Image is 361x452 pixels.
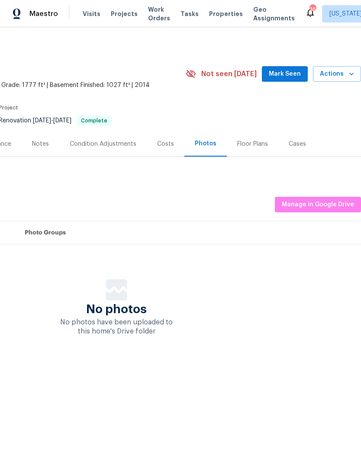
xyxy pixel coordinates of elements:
span: Projects [111,10,138,18]
div: Cases [289,140,306,148]
button: Manage in Google Drive [275,197,361,213]
div: Costs [157,140,174,148]
span: Visits [83,10,100,18]
span: No photos [86,305,147,314]
span: Geo Assignments [253,5,295,22]
span: Complete [77,118,111,123]
span: Properties [209,10,243,18]
span: Work Orders [148,5,170,22]
div: 36 [309,5,316,14]
span: [DATE] [53,118,71,124]
span: - [33,118,71,124]
th: Photo Groups [18,221,361,244]
span: Not seen [DATE] [201,70,257,78]
span: Mark Seen [269,69,301,80]
div: Condition Adjustments [70,140,136,148]
span: [DATE] [33,118,51,124]
span: Actions [320,69,354,80]
span: Maestro [29,10,58,18]
span: No photos have been uploaded to this home's Drive folder [60,319,173,335]
span: Tasks [180,11,199,17]
div: Floor Plans [237,140,268,148]
div: Photos [195,139,216,148]
button: Mark Seen [262,66,308,82]
button: Actions [313,66,361,82]
span: Manage in Google Drive [282,199,354,210]
div: Notes [32,140,49,148]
